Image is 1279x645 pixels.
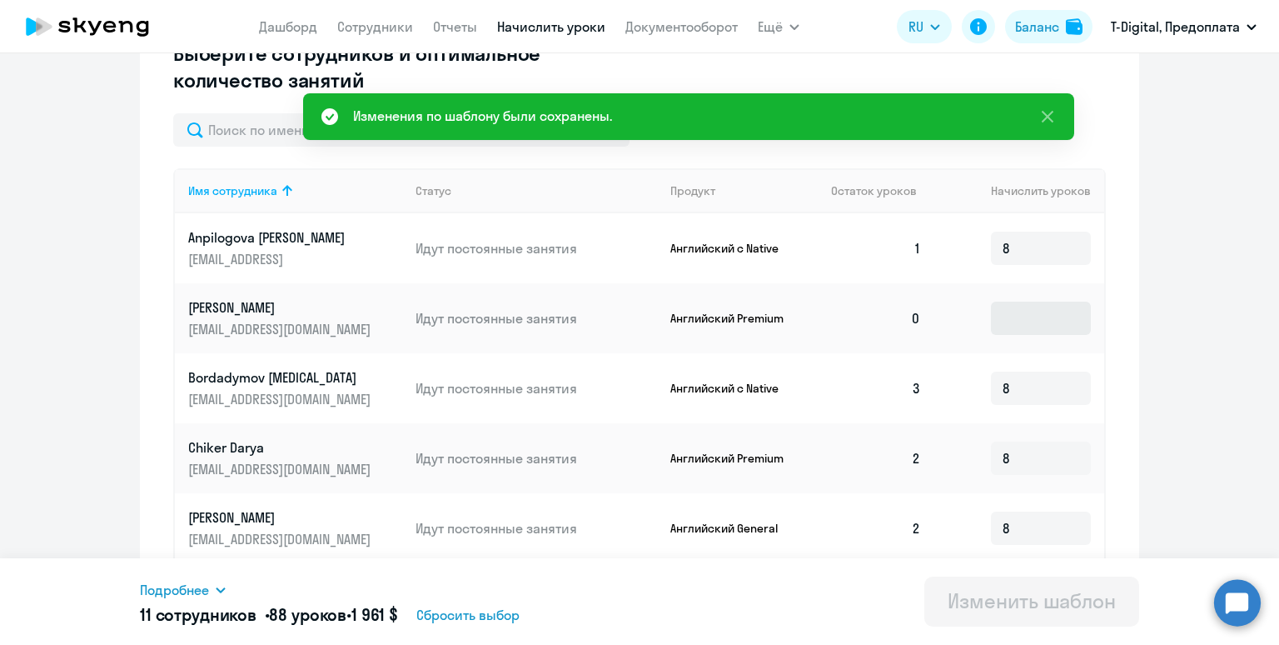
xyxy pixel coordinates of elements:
[670,521,795,536] p: Английский General
[188,298,375,317] p: [PERSON_NAME]
[934,168,1104,213] th: Начислить уроков
[831,183,917,198] span: Остаток уроков
[416,183,657,198] div: Статус
[818,283,934,353] td: 0
[433,18,477,35] a: Отчеты
[351,604,398,625] span: 1 961 $
[497,18,605,35] a: Начислить уроки
[173,113,630,147] input: Поиск по имени, email, продукту или статусу
[670,183,715,198] div: Продукт
[416,183,451,198] div: Статус
[818,423,934,493] td: 2
[188,183,277,198] div: Имя сотрудника
[416,309,657,327] p: Идут постоянные занятия
[188,250,375,268] p: [EMAIL_ADDRESS]
[188,228,402,268] a: Anpilogova [PERSON_NAME][EMAIL_ADDRESS]
[818,493,934,563] td: 2
[188,368,402,408] a: Bordadymov [MEDICAL_DATA][EMAIL_ADDRESS][DOMAIN_NAME]
[259,18,317,35] a: Дашборд
[670,451,795,466] p: Английский Premium
[188,460,375,478] p: [EMAIL_ADDRESS][DOMAIN_NAME]
[188,320,375,338] p: [EMAIL_ADDRESS][DOMAIN_NAME]
[416,449,657,467] p: Идут постоянные занятия
[416,519,657,537] p: Идут постоянные занятия
[416,379,657,397] p: Идут постоянные занятия
[670,241,795,256] p: Английский с Native
[173,40,595,93] h3: Выберите сотрудников и оптимальное количество занятий
[416,605,520,625] span: Сбросить выбор
[140,580,209,600] span: Подробнее
[670,183,819,198] div: Продукт
[188,530,375,548] p: [EMAIL_ADDRESS][DOMAIN_NAME]
[818,353,934,423] td: 3
[908,17,923,37] span: RU
[188,298,402,338] a: [PERSON_NAME][EMAIL_ADDRESS][DOMAIN_NAME]
[188,508,375,527] p: [PERSON_NAME]
[188,368,375,387] p: Bordadymov [MEDICAL_DATA]
[188,228,375,247] p: Anpilogova [PERSON_NAME]
[188,390,375,408] p: [EMAIL_ADDRESS][DOMAIN_NAME]
[1111,17,1240,37] p: T-Digital, Предоплата
[758,10,799,43] button: Ещё
[416,239,657,257] p: Идут постоянные занятия
[188,508,402,548] a: [PERSON_NAME][EMAIL_ADDRESS][DOMAIN_NAME]
[1102,7,1265,47] button: T-Digital, Предоплата
[353,106,612,126] div: Изменения по шаблону были сохранены.
[625,18,738,35] a: Документооборот
[818,213,934,283] td: 1
[1015,17,1059,37] div: Баланс
[758,17,783,37] span: Ещё
[897,10,952,43] button: RU
[188,183,402,198] div: Имя сотрудника
[948,587,1116,614] div: Изменить шаблон
[670,311,795,326] p: Английский Premium
[140,603,398,627] h5: 11 сотрудников • •
[670,381,795,396] p: Английский с Native
[269,604,346,625] span: 88 уроков
[188,438,402,478] a: Chiker Darya[EMAIL_ADDRESS][DOMAIN_NAME]
[188,438,375,457] p: Chiker Darya
[924,577,1139,627] button: Изменить шаблон
[1066,18,1082,35] img: balance
[831,183,934,198] div: Остаток уроков
[337,18,413,35] a: Сотрудники
[1005,10,1092,43] button: Балансbalance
